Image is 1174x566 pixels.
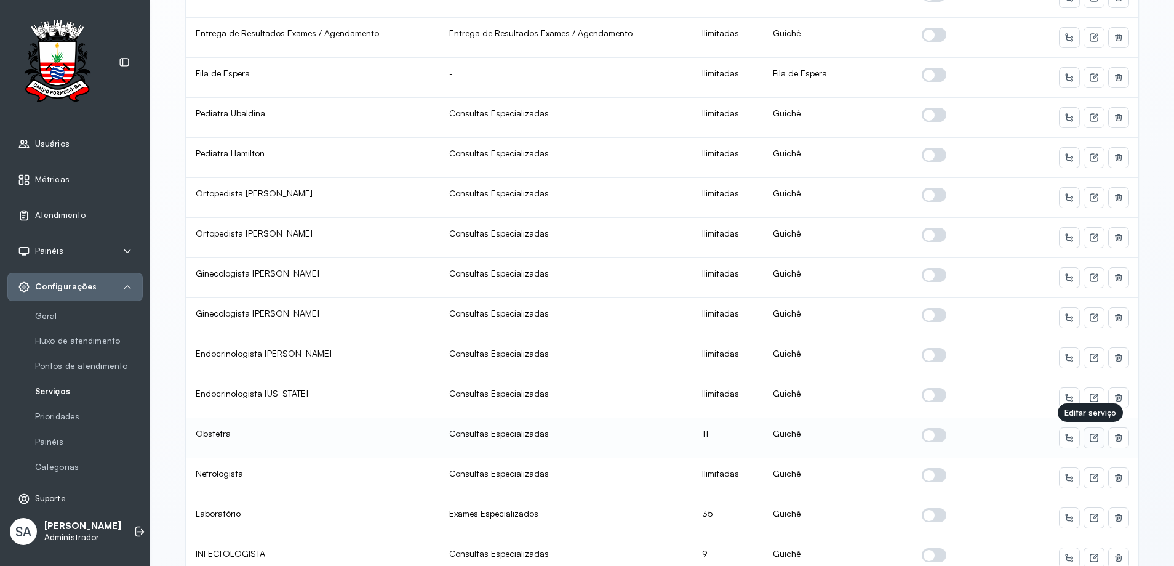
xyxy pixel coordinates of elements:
div: Consultas Especializadas [449,548,683,559]
span: Painéis [35,246,63,256]
td: Guichê [763,418,912,458]
p: [PERSON_NAME] [44,520,121,532]
a: Métricas [18,174,132,186]
td: Ilimitadas [692,338,763,378]
a: Fluxo de atendimento [35,336,143,346]
a: Prioridades [35,411,143,422]
td: Ilimitadas [692,178,763,218]
a: Geral [35,311,143,321]
a: Painéis [35,437,143,447]
div: Entrega de Resultados Exames / Agendamento [449,28,683,39]
td: Fila de Espera [186,58,439,98]
td: Ilimitadas [692,218,763,258]
div: Consultas Especializadas [449,148,683,159]
td: Guichê [763,18,912,58]
p: Administrador [44,532,121,543]
a: Geral [35,309,143,324]
div: Consultas Especializadas [449,348,683,359]
td: Guichê [763,138,912,178]
div: Consultas Especializadas [449,468,683,479]
td: Ilimitadas [692,58,763,98]
td: 11 [692,418,763,458]
a: Usuários [18,138,132,150]
a: Painéis [35,434,143,450]
td: Entrega de Resultados Exames / Agendamento [186,18,439,58]
div: Consultas Especializadas [449,388,683,399]
td: Ilimitadas [692,18,763,58]
td: Ortopedista [PERSON_NAME] [186,218,439,258]
td: Ilimitadas [692,458,763,498]
td: Guichê [763,498,912,538]
td: Ilimitadas [692,258,763,298]
td: Guichê [763,258,912,298]
td: Ilimitadas [692,378,763,418]
td: Guichê [763,338,912,378]
img: Logotipo do estabelecimento [13,20,102,105]
td: Pediatra Ubaldina [186,98,439,138]
td: Guichê [763,378,912,418]
td: Laboratório [186,498,439,538]
div: Exames Especializados [449,508,683,519]
td: Fila de Espera [763,58,912,98]
div: Consultas Especializadas [449,308,683,319]
span: Configurações [35,281,97,292]
td: Obstetra [186,418,439,458]
td: Ilimitadas [692,138,763,178]
td: 35 [692,498,763,538]
td: Endocrinologista [PERSON_NAME] [186,338,439,378]
a: Categorias [35,462,143,472]
td: Ginecologista [PERSON_NAME] [186,258,439,298]
a: Pontos de atendimento [35,358,143,374]
div: Consultas Especializadas [449,268,683,279]
span: Usuários [35,139,70,149]
td: Pediatra Hamilton [186,138,439,178]
td: Guichê [763,458,912,498]
span: Atendimento [35,210,86,220]
td: Guichê [763,98,912,138]
a: Serviços [35,384,143,399]
div: Consultas Especializadas [449,108,683,119]
td: Ilimitadas [692,98,763,138]
a: Categorias [35,459,143,475]
td: Nefrologista [186,458,439,498]
a: Fluxo de atendimento [35,333,143,349]
td: Endocrinologista [US_STATE] [186,378,439,418]
span: Suporte [35,493,66,504]
a: Atendimento [18,209,132,222]
a: Prioridades [35,409,143,424]
td: Guichê [763,298,912,338]
div: Consultas Especializadas [449,188,683,199]
div: Consultas Especializadas [449,228,683,239]
td: Ginecologista [PERSON_NAME] [186,298,439,338]
div: Consultas Especializadas [449,428,683,439]
td: Ortopedista [PERSON_NAME] [186,178,439,218]
td: Guichê [763,218,912,258]
a: Pontos de atendimento [35,361,143,371]
td: Guichê [763,178,912,218]
span: Métricas [35,174,70,185]
a: Serviços [35,386,143,397]
td: Ilimitadas [692,298,763,338]
div: - [449,68,683,79]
